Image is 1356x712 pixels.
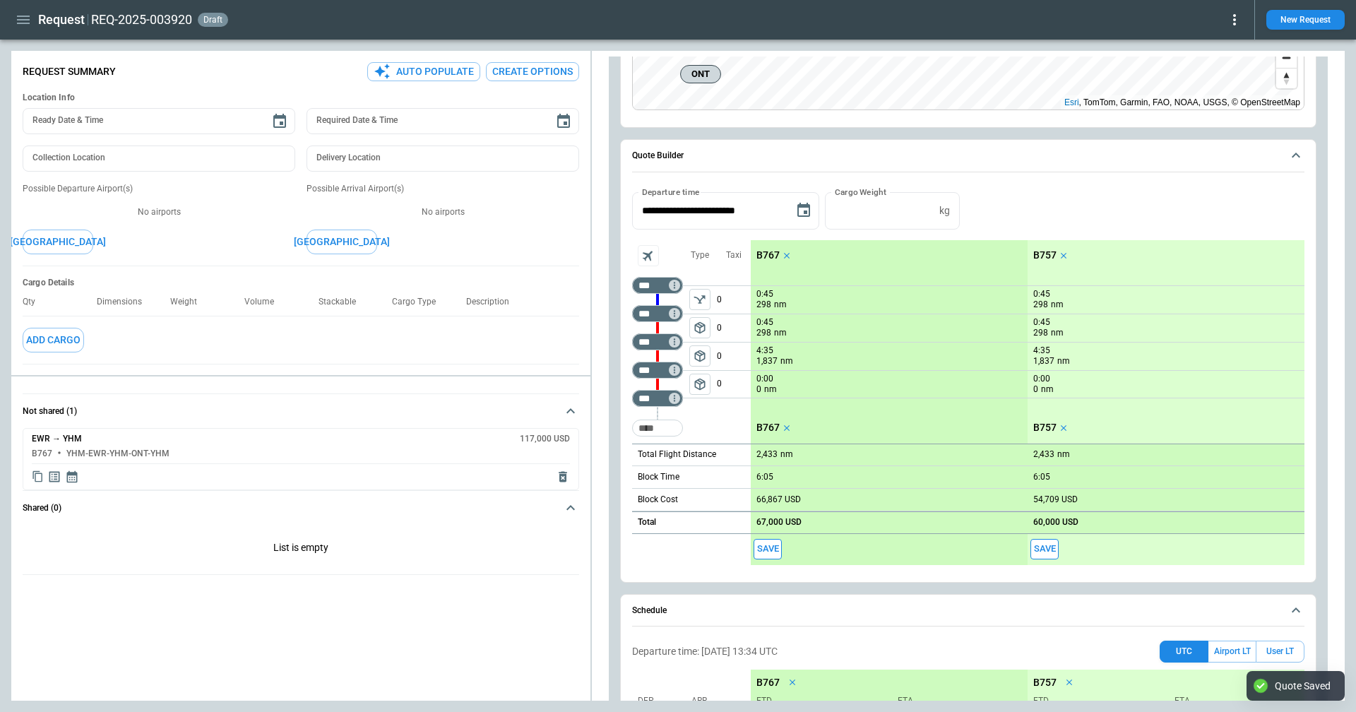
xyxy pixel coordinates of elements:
[32,449,52,458] h6: B767
[939,205,950,217] p: kg
[693,349,707,363] span: package_2
[23,504,61,513] h6: Shared (0)
[1033,327,1048,339] p: 298
[66,449,169,458] h6: YHM-EWR-YHM-ONT-YHM
[1033,677,1057,689] p: B757
[1160,641,1208,663] button: UTC
[23,183,295,195] p: Possible Departure Airport(s)
[1275,680,1331,692] div: Quote Saved
[23,230,93,254] button: [GEOGRAPHIC_DATA]
[65,470,79,484] span: Display quote schedule
[756,249,780,261] p: B767
[717,286,751,314] p: 0
[1033,299,1048,311] p: 298
[1266,10,1345,30] button: New Request
[201,15,225,25] span: draft
[756,327,771,339] p: 298
[756,317,773,328] p: 0:45
[1033,249,1057,261] p: B757
[23,525,579,574] div: Not shared (1)
[717,314,751,342] p: 0
[466,297,521,307] p: Description
[689,345,710,367] button: left aligned
[756,289,773,299] p: 0:45
[632,140,1304,172] button: Quote Builder
[691,695,741,707] p: Arr
[1276,68,1297,88] button: Reset bearing to north
[774,299,787,311] p: nm
[756,384,761,396] p: 0
[486,62,579,81] button: Create Options
[780,449,793,461] p: nm
[756,345,773,356] p: 4:35
[1051,299,1064,311] p: nm
[638,449,716,461] p: Total Flight Distance
[751,240,1304,565] div: scrollable content
[1051,327,1064,339] p: nm
[367,62,480,81] button: Auto Populate
[717,343,751,370] p: 0
[756,472,773,482] p: 6:05
[689,374,710,395] button: left aligned
[23,278,579,288] h6: Cargo Details
[632,646,778,658] p: Departure time: [DATE] 13:34 UTC
[23,328,84,352] button: Add Cargo
[835,186,886,198] label: Cargo Weight
[638,695,687,707] p: Dep
[689,374,710,395] span: Type of sector
[689,317,710,338] button: left aligned
[632,333,683,350] div: Not found
[764,384,777,396] p: nm
[638,494,678,506] p: Block Cost
[1064,95,1300,109] div: , TomTom, Garmin, FAO, NOAA, USGS, © OpenStreetMap
[1030,539,1059,559] span: Save this aircraft quote and copy details to clipboard
[556,470,570,484] span: Delete quote
[1256,641,1304,663] button: User LT
[23,297,47,307] p: Qty
[638,245,659,266] span: Aircraft selection
[756,677,780,689] p: B767
[266,107,294,136] button: Choose date
[756,299,771,311] p: 298
[756,355,778,367] p: 1,837
[638,518,656,527] h6: Total
[47,470,61,484] span: Display detailed quote content
[1033,289,1050,299] p: 0:45
[307,230,377,254] button: [GEOGRAPHIC_DATA]
[632,192,1304,565] div: Quote Builder
[1033,494,1078,505] p: 54,709 USD
[307,183,579,195] p: Possible Arrival Airport(s)
[549,107,578,136] button: Choose date
[632,390,683,407] div: Too short
[632,606,667,615] h6: Schedule
[170,297,208,307] p: Weight
[1064,97,1079,107] a: Esri
[23,93,579,103] h6: Location Info
[1033,317,1050,328] p: 0:45
[632,595,1304,627] button: Schedule
[91,11,192,28] h2: REQ-2025-003920
[892,695,1022,707] p: ETA
[632,305,683,322] div: Not found
[97,297,153,307] p: Dimensions
[686,67,715,81] span: ONT
[689,289,710,310] span: Type of sector
[756,494,801,505] p: 66,867 USD
[1033,374,1050,384] p: 0:00
[689,317,710,338] span: Type of sector
[1033,355,1054,367] p: 1,837
[691,249,709,261] p: Type
[754,539,782,559] button: Save
[1276,47,1297,68] button: Zoom out
[23,206,295,218] p: No airports
[392,297,447,307] p: Cargo Type
[790,196,818,225] button: Choose date, selected date is Sep 24, 2025
[642,186,700,198] label: Departure time
[23,394,579,428] button: Not shared (1)
[32,470,44,484] span: Copy quote content
[632,420,683,437] div: Too short
[638,471,679,483] p: Block Time
[689,345,710,367] span: Type of sector
[756,449,778,460] p: 2,433
[756,374,773,384] p: 0:00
